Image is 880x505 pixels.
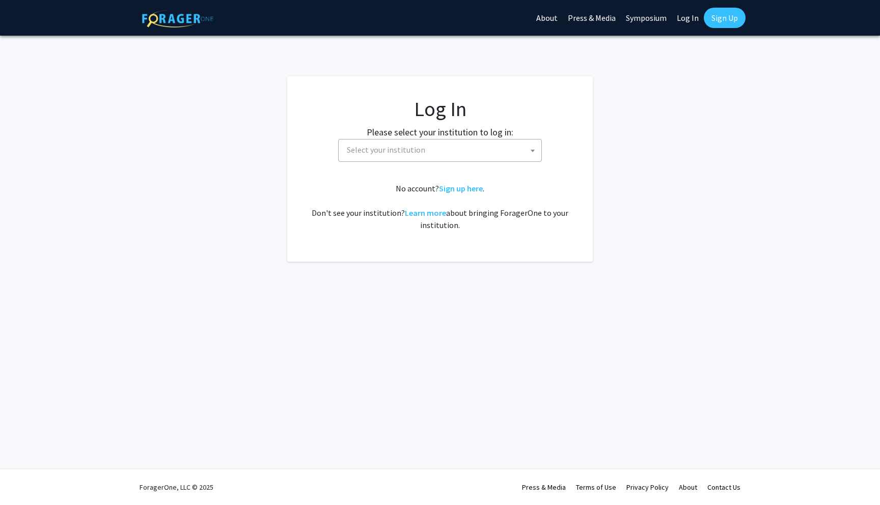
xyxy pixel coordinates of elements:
[576,483,616,492] a: Terms of Use
[142,10,213,27] img: ForagerOne Logo
[522,483,566,492] a: Press & Media
[679,483,697,492] a: About
[439,183,483,193] a: Sign up here
[626,483,669,492] a: Privacy Policy
[338,139,542,162] span: Select your institution
[347,145,425,155] span: Select your institution
[704,8,746,28] a: Sign Up
[405,208,446,218] a: Learn more about bringing ForagerOne to your institution
[308,182,572,231] div: No account? . Don't see your institution? about bringing ForagerOne to your institution.
[343,139,541,160] span: Select your institution
[367,125,513,139] label: Please select your institution to log in:
[707,483,740,492] a: Contact Us
[308,97,572,121] h1: Log In
[140,469,213,505] div: ForagerOne, LLC © 2025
